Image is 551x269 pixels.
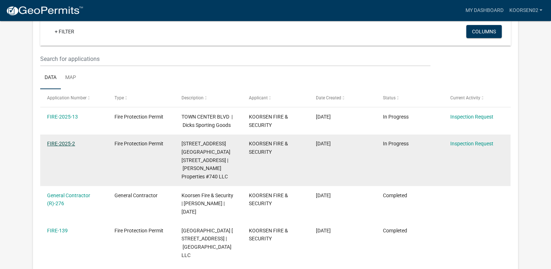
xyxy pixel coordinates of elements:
span: Completed [383,193,407,198]
span: KOORSEN FIRE & SECURITY [249,193,288,207]
datatable-header-cell: Type [107,89,174,107]
span: 401 RIVER RIDGE PKWY 300 Logistics Avenue | Scannell Properties #740 LLC [181,141,230,179]
span: General Contractor [114,193,158,198]
a: Map [61,66,80,90]
span: 12/04/2024 [316,193,331,198]
span: Type [114,95,124,100]
span: 04/01/2024 [316,228,331,233]
span: KOORSEN FIRE & SECURITY [249,114,288,128]
a: FIRE-2025-13 [47,114,78,120]
span: Description [181,95,204,100]
span: Completed [383,228,407,233]
datatable-header-cell: Date Created [309,89,376,107]
span: Date Created [316,95,341,100]
span: Fire Protection Permit [114,114,163,120]
span: In Progress [383,114,409,120]
a: Data [40,66,61,90]
span: 1626 Veterans Parkway 1610 Veterans Parkway | Jeffersonville Town Center LLC [181,228,233,258]
span: TOWN CENTER BLVD | Dicks Sporting Goods [181,114,233,128]
span: Applicant [249,95,268,100]
span: KOORSEN FIRE & SECURITY [249,141,288,155]
a: FIRE-2025-2 [47,141,75,146]
span: Koorsen Fire & Security | Kirsten Reecer | 12/31/2025 [181,193,233,215]
span: 07/15/2025 [316,114,331,120]
a: FIRE-139 [47,228,68,233]
span: Status [383,95,396,100]
input: Search for applications [40,51,430,66]
a: Koorsen02 [506,4,545,17]
a: My Dashboard [462,4,506,17]
datatable-header-cell: Applicant [242,89,309,107]
a: + Filter [49,25,80,38]
a: General Contractor (R)-276 [47,193,90,207]
span: 01/21/2025 [316,141,331,146]
datatable-header-cell: Description [175,89,242,107]
datatable-header-cell: Application Number [40,89,107,107]
button: Columns [466,25,502,38]
datatable-header-cell: Status [376,89,443,107]
span: Application Number [47,95,87,100]
span: Fire Protection Permit [114,141,163,146]
span: Current Activity [450,95,480,100]
span: In Progress [383,141,409,146]
span: Fire Protection Permit [114,228,163,233]
span: KOORSEN FIRE & SECURITY [249,228,288,242]
a: Inspection Request [450,114,493,120]
a: Inspection Request [450,141,493,146]
datatable-header-cell: Current Activity [443,89,510,107]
